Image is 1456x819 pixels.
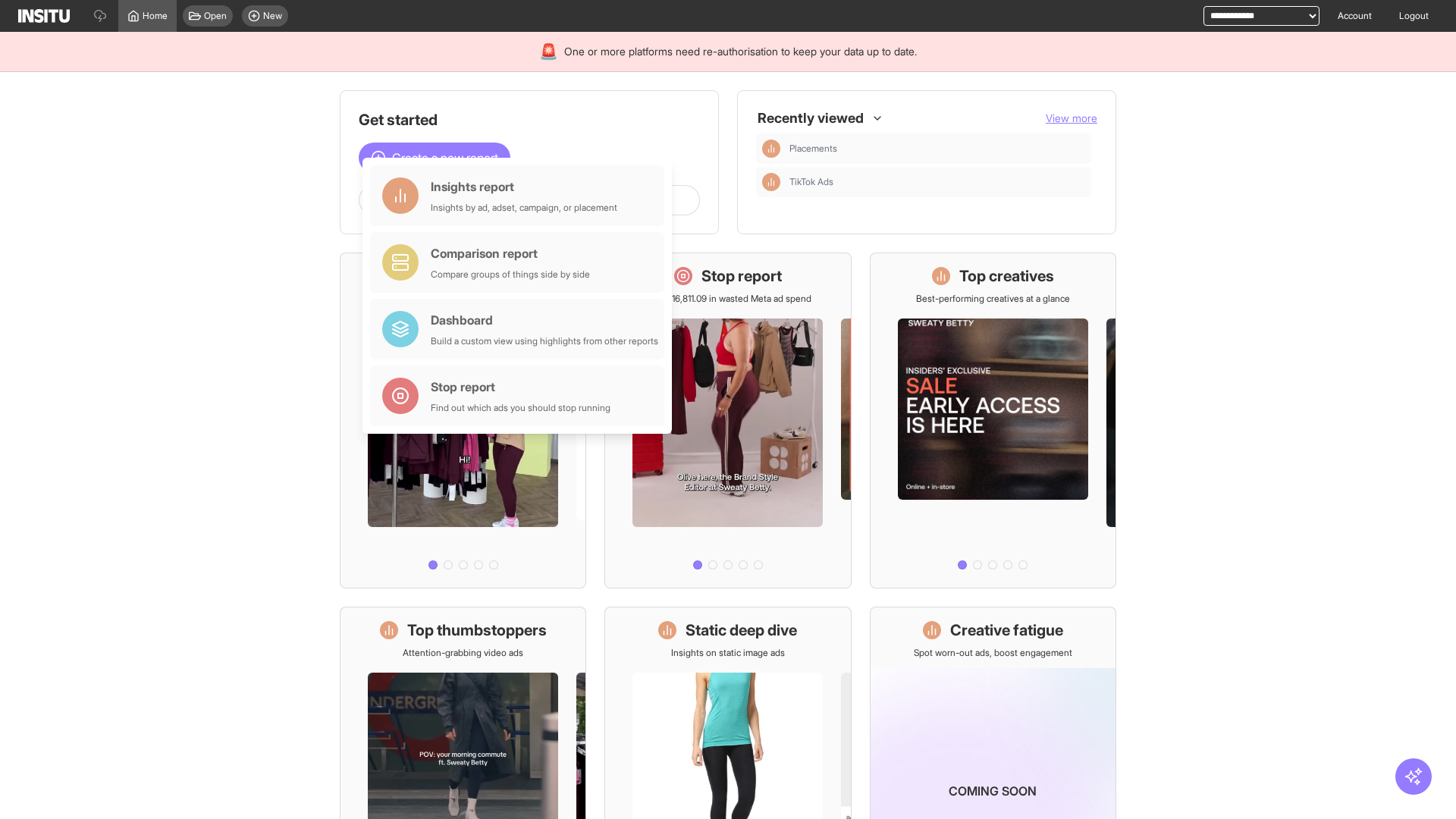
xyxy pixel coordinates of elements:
div: Dashboard [431,311,658,329]
button: View more [1046,111,1097,126]
span: TikTok Ads [789,176,1085,188]
p: Save £16,811.09 in wasted Meta ad spend [645,293,811,305]
a: Top creativesBest-performing creatives at a glance [870,253,1116,588]
span: View more [1046,111,1097,124]
div: Insights [762,173,780,191]
span: New [263,10,282,22]
div: Comparison report [431,244,590,262]
a: What's live nowSee all active ads instantly [340,253,586,588]
p: Attention-grabbing video ads [403,647,523,659]
h1: Get started [359,109,700,130]
span: Placements [789,143,837,155]
p: Best-performing creatives at a glance [916,293,1070,305]
span: TikTok Ads [789,176,833,188]
div: Insights [762,140,780,158]
div: Find out which ads you should stop running [431,402,610,414]
div: 🚨 [539,41,558,62]
h1: Stop report [701,265,782,287]
a: Stop reportSave £16,811.09 in wasted Meta ad spend [604,253,851,588]
span: Home [143,10,168,22]
div: Build a custom view using highlights from other reports [431,335,658,347]
span: Create a new report [392,149,498,167]
div: Insights by ad, adset, campaign, or placement [431,202,617,214]
button: Create a new report [359,143,510,173]
span: Placements [789,143,1085,155]
h1: Top thumbstoppers [407,620,547,641]
img: Logo [18,9,70,23]
span: Open [204,10,227,22]
div: Compare groups of things side by side [431,268,590,281]
span: One or more platforms need re-authorisation to keep your data up to date. [564,44,917,59]
div: Stop report [431,378,610,396]
h1: Top creatives [959,265,1054,287]
div: Insights report [431,177,617,196]
h1: Static deep dive [686,620,797,641]
p: Insights on static image ads [671,647,785,659]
